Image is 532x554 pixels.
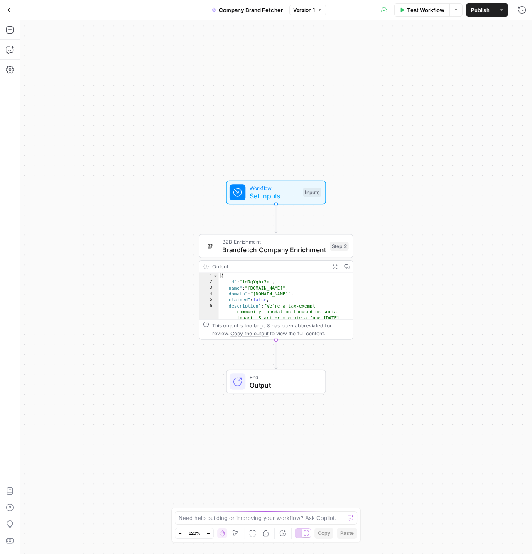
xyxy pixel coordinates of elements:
[213,273,218,279] span: Toggle code folding, rows 1 through 8
[212,321,349,337] div: This output is too large & has been abbreviated for review. to view the full content.
[289,5,326,15] button: Version 1
[199,297,219,303] div: 5
[205,241,215,251] img: d2drbpdw36vhgieguaa2mb4tee3c
[206,3,288,17] button: Company Brand Fetcher
[250,191,299,201] span: Set Inputs
[199,285,219,291] div: 3
[275,204,277,233] g: Edge from start to step_2
[394,3,449,17] button: Test Workflow
[314,528,333,539] button: Copy
[293,6,315,14] span: Version 1
[330,242,349,251] div: Step 2
[199,273,219,279] div: 1
[222,238,326,246] span: B2B Enrichment
[303,188,321,197] div: Inputs
[230,330,268,336] span: Copy the output
[219,6,283,14] span: Company Brand Fetcher
[340,530,354,537] span: Paste
[199,370,353,394] div: EndOutput
[199,291,219,297] div: 4
[189,530,200,537] span: 120%
[337,528,357,539] button: Paste
[199,303,219,333] div: 6
[471,6,490,14] span: Publish
[250,373,317,381] span: End
[466,3,495,17] button: Publish
[199,279,219,285] div: 2
[407,6,444,14] span: Test Workflow
[212,263,326,271] div: Output
[318,530,330,537] span: Copy
[275,340,277,369] g: Edge from step_2 to end
[199,181,353,205] div: WorkflowSet InputsInputs
[199,234,353,339] div: B2B EnrichmentBrandfetch Company EnrichmentStep 2Output{ "id":"idRqYgbk3m", "name":"[DOMAIN_NAME]...
[250,380,317,390] span: Output
[222,245,326,255] span: Brandfetch Company Enrichment
[250,184,299,192] span: Workflow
